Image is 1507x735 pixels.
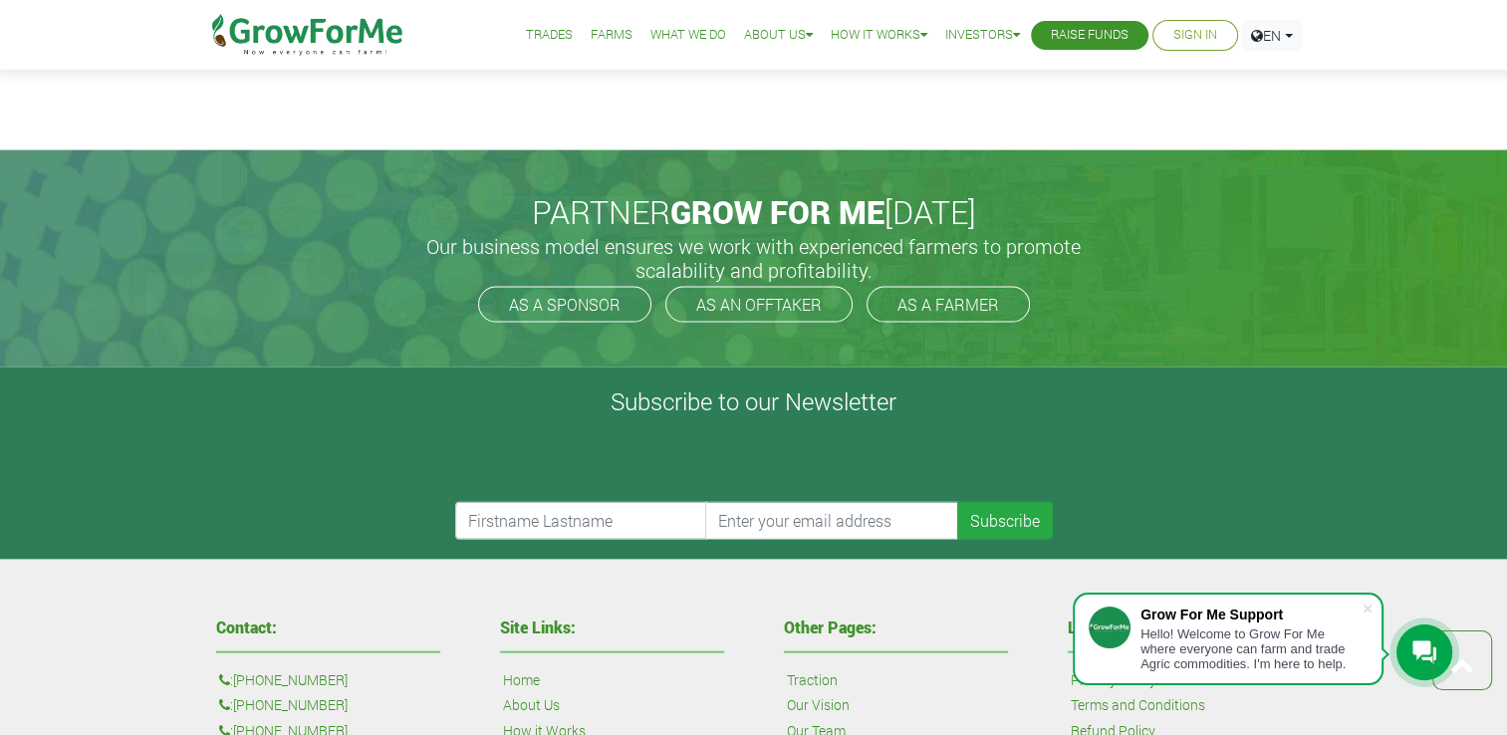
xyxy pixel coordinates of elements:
[478,287,651,323] a: AS A SPONSOR
[233,669,348,691] a: [PHONE_NUMBER]
[1242,20,1302,51] a: EN
[503,669,540,691] a: Home
[831,25,927,46] a: How it Works
[1068,619,1292,635] h4: Legal:
[1071,694,1205,716] a: Terms and Conditions
[405,234,1103,282] h5: Our business model ensures we work with experienced farmers to promote scalability and profitabil...
[219,669,437,691] p: :
[1051,25,1129,46] a: Raise Funds
[233,694,348,716] a: [PHONE_NUMBER]
[500,619,724,635] h4: Site Links:
[503,694,560,716] a: About Us
[744,25,813,46] a: About Us
[1140,626,1362,671] div: Hello! Welcome to Grow For Me where everyone can farm and trade Agric commodities. I'm here to help.
[591,25,632,46] a: Farms
[670,190,884,233] span: GROW FOR ME
[216,619,440,635] h4: Contact:
[705,502,958,540] input: Enter your email address
[650,25,726,46] a: What We Do
[526,25,573,46] a: Trades
[957,502,1053,540] button: Subscribe
[219,694,437,716] p: :
[1140,607,1362,622] div: Grow For Me Support
[455,424,758,502] iframe: reCAPTCHA
[1173,25,1217,46] a: Sign In
[784,619,1008,635] h4: Other Pages:
[1071,669,1156,691] a: Privacy Policy
[209,193,1299,231] h2: PARTNER [DATE]
[867,287,1030,323] a: AS A FARMER
[455,502,708,540] input: Firstname Lastname
[25,387,1482,416] h4: Subscribe to our Newsletter
[665,287,853,323] a: AS AN OFFTAKER
[787,669,838,691] a: Traction
[945,25,1020,46] a: Investors
[787,694,850,716] a: Our Vision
